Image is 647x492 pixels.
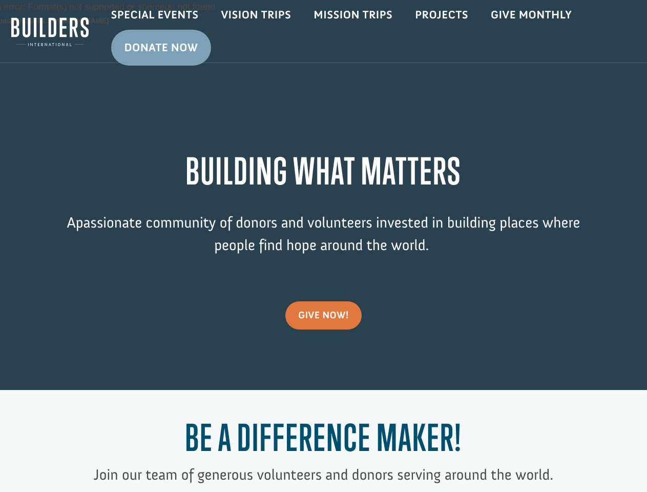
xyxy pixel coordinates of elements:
[24,31,193,39] strong: [GEOGRAPHIC_DATA]: Restoration [DEMOGRAPHIC_DATA]
[65,212,582,272] p: passionate community of donors and volunteers invested in building places where people find hope ...
[65,416,582,464] h1: Be a Difference Maker!
[18,41,26,48] img: US.png
[11,16,89,48] img: Builders International
[18,32,141,39] div: to
[65,150,582,197] h1: BUILDING WHAT MATTERS
[18,10,141,31] div: [PERSON_NAME] donated $100
[94,465,553,484] span: Join our team of generous volunteers and donors serving around the world.
[18,22,27,30] img: emoji grinningFace
[145,20,191,39] button: Donate
[28,41,138,48] span: [PERSON_NAME] , [GEOGRAPHIC_DATA]
[67,213,75,232] span: A
[285,301,362,330] a: give now!
[111,30,212,66] a: Donate Now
